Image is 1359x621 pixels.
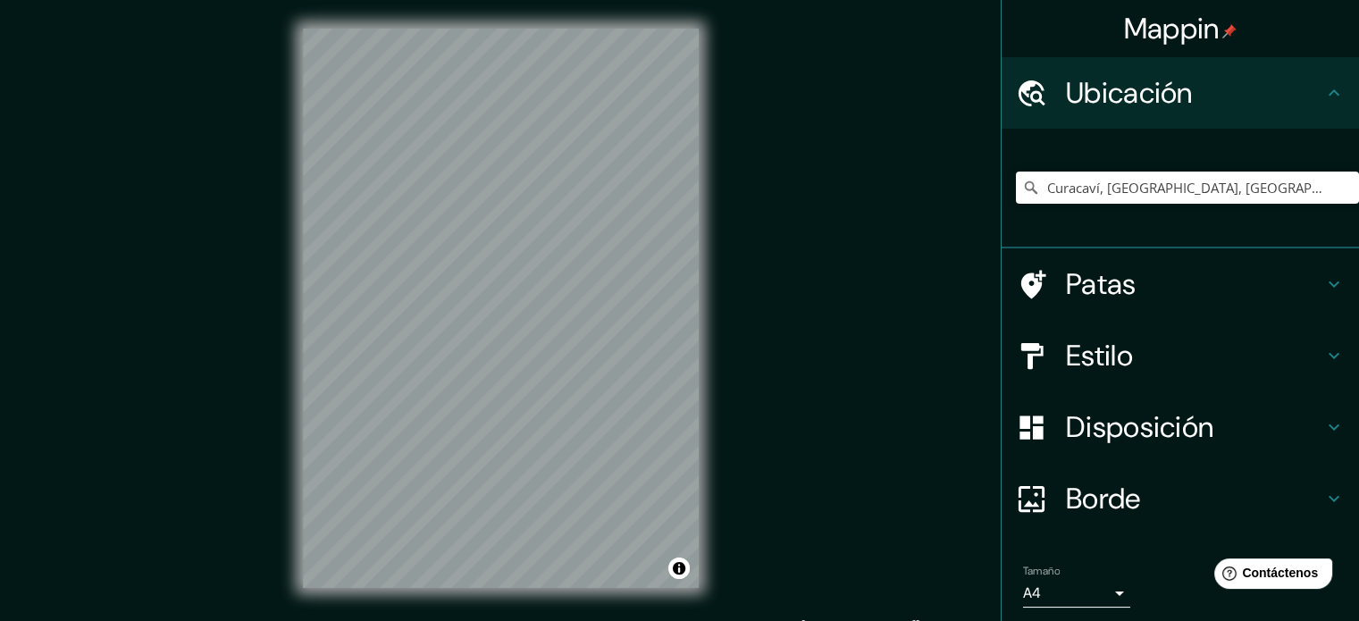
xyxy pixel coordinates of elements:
[1002,463,1359,534] div: Borde
[1002,391,1359,463] div: Disposición
[1222,24,1237,38] img: pin-icon.png
[1002,320,1359,391] div: Estilo
[1066,337,1133,374] font: Estilo
[668,558,690,579] button: Activar o desactivar atribución
[1066,480,1141,517] font: Borde
[1200,551,1339,601] iframe: Lanzador de widgets de ayuda
[1023,564,1060,578] font: Tamaño
[1124,10,1220,47] font: Mappin
[1002,248,1359,320] div: Patas
[1023,583,1041,602] font: A4
[303,29,699,588] canvas: Mapa
[1002,57,1359,129] div: Ubicación
[1023,579,1130,608] div: A4
[1066,74,1193,112] font: Ubicación
[1016,172,1359,204] input: Elige tu ciudad o zona
[1066,408,1213,446] font: Disposición
[1066,265,1137,303] font: Patas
